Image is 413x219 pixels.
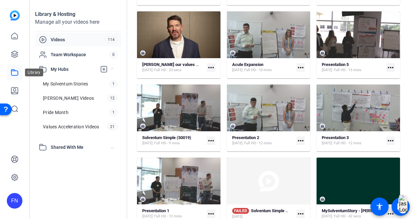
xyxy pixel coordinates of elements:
[35,141,121,154] mat-expansion-panel-header: Shared With Me
[386,210,395,218] mat-icon: more_horiz
[232,68,243,73] span: [DATE]
[109,80,118,87] span: 1
[322,214,332,219] span: [DATE]
[322,62,384,73] a: Presentation 5[DATE]Full HD - 13 mins
[154,68,181,73] span: Full HD - 23 secs
[334,214,361,219] span: Full HD - 42 secs
[322,62,349,67] strong: Presentation 5
[251,208,300,213] strong: Solventum Simple (50004)
[109,109,118,116] span: 1
[105,36,118,43] span: 114
[43,109,69,116] span: Pride Month
[334,141,361,146] span: Full HD - 12 mins
[334,68,361,73] span: Full HD - 13 mins
[244,141,272,146] span: Full HD - 12 mins
[376,203,383,211] mat-icon: accessibility
[35,10,121,18] div: Library & Hosting
[25,69,43,76] div: Library
[322,208,384,219] a: MySolventumStory - [PERSON_NAME][DATE]Full HD - 42 secs
[322,68,332,73] span: [DATE]
[322,135,384,146] a: Presentation 3[DATE]Full HD - 12 mins
[10,10,20,20] img: blue-gradient.svg
[142,208,169,213] strong: Presentation 1
[39,77,121,90] a: My Solventum Stories1
[43,81,88,87] span: My Solventum Stories
[51,36,105,43] span: Videos
[154,141,180,146] span: Full HD - 9 mins
[43,95,94,101] span: [PERSON_NAME] Videos
[142,214,153,219] span: [DATE]
[35,63,121,76] mat-expansion-panel-header: My Hubs
[51,144,111,151] span: Shared With Me
[39,120,121,133] a: Values Acceleration Videos21
[142,68,153,73] span: [DATE]
[244,68,272,73] span: Full HD - 10 mins
[142,208,204,219] a: Presentation 1[DATE]Full HD - 12 mins
[142,62,204,73] a: [PERSON_NAME] our values matter[DATE]Full HD - 23 secs
[35,76,121,141] div: My Hubs
[397,203,405,211] mat-icon: message
[142,135,191,140] strong: Solventum Simple (50019)
[154,214,182,219] span: Full HD - 12 mins
[386,136,395,145] mat-icon: more_horiz
[39,92,121,105] a: [PERSON_NAME] Videos12
[296,63,305,72] mat-icon: more_horiz
[296,210,305,218] mat-icon: more_horiz
[232,62,294,73] a: Acute Expansion[DATE]Full HD - 10 mins
[232,62,263,67] strong: Acute Expansion
[109,51,118,58] span: 0
[142,135,204,146] a: Solventum Simple (50019)[DATE]Full HD - 9 mins
[142,62,208,67] strong: [PERSON_NAME] our values matter
[107,123,118,130] span: 21
[232,208,249,214] span: FAILED
[232,135,294,146] a: Presentation 2[DATE]Full HD - 12 mins
[322,208,393,213] strong: MySolventumStory - [PERSON_NAME]
[207,63,215,72] mat-icon: more_horiz
[207,210,215,218] mat-icon: more_horiz
[35,18,121,26] div: Manage all your videos here
[322,141,332,146] span: [DATE]
[296,136,305,145] mat-icon: more_horiz
[142,141,153,146] span: [DATE]
[43,123,99,130] span: Values Acceleration Videos
[51,66,97,73] span: My Hubs
[7,193,22,209] div: FN
[51,51,109,58] span: Team Workspace
[232,141,243,146] span: [DATE]
[232,135,259,140] strong: Presentation 2
[207,136,215,145] mat-icon: more_horiz
[322,135,349,140] strong: Presentation 3
[39,106,121,119] a: Pride Month1
[107,95,118,102] span: 12
[386,63,395,72] mat-icon: more_horiz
